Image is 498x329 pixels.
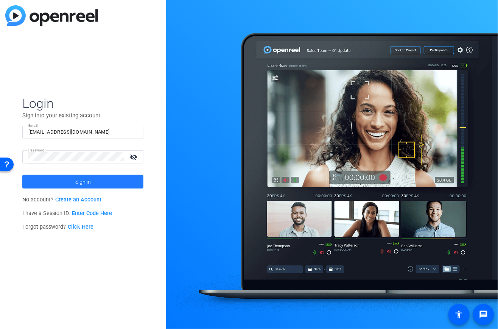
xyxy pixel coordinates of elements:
mat-icon: message [479,310,488,319]
span: Forgot password? [22,224,93,230]
a: Click Here [68,224,93,230]
mat-label: Password [28,148,45,153]
mat-label: Email [28,124,38,128]
img: blue-gradient.svg [5,5,98,26]
input: Enter Email Address [28,128,137,137]
a: Create an Account [55,196,101,203]
span: Sign in [75,172,91,191]
p: Sign into your existing account. [22,111,143,120]
button: Sign in [22,175,143,189]
mat-icon: visibility_off [125,151,143,162]
span: No account? [22,196,101,203]
a: Enter Code Here [72,210,112,217]
span: Login [22,95,143,111]
mat-icon: accessibility [454,310,464,319]
span: I have a Session ID. [22,210,112,217]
